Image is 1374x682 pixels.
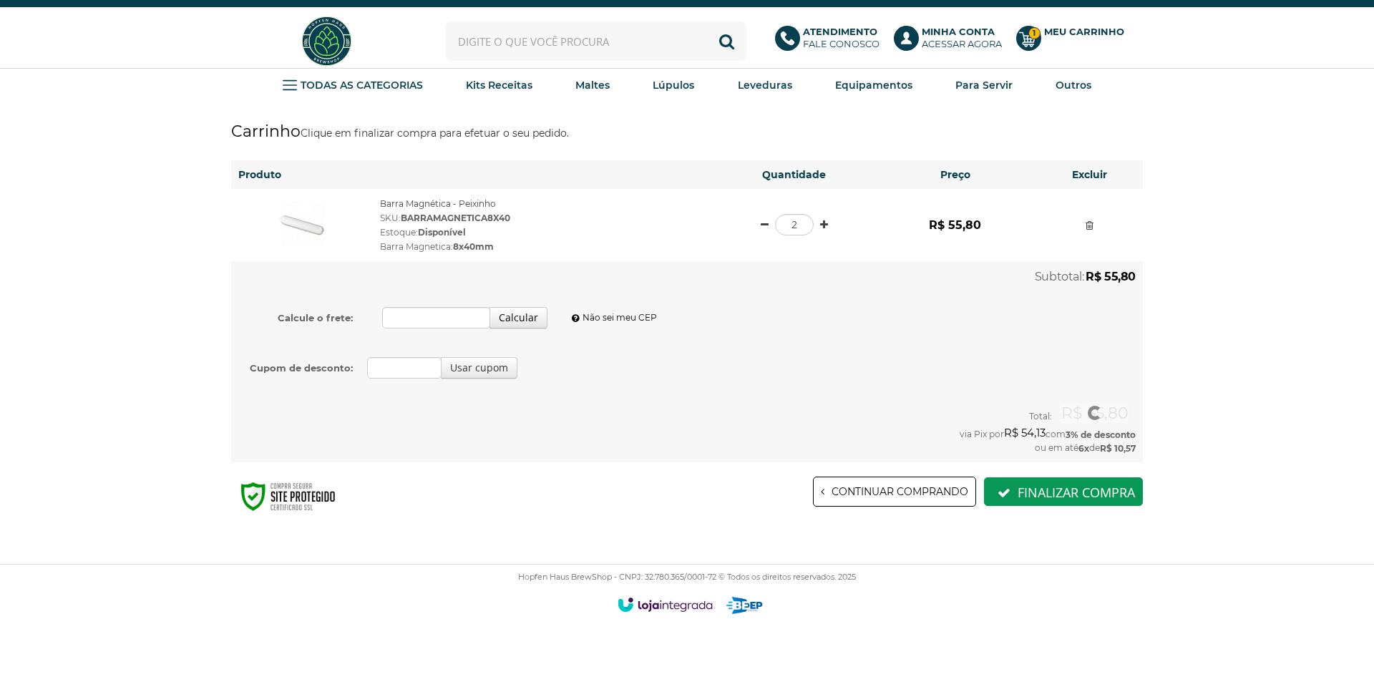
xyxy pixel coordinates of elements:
a: Barra Magnética - Peixinho [380,198,496,209]
p: Hopfen Haus BrewShop - CNPJ: 32.780.365/0001-72 © Todos os direitos reservados. 2025 [231,572,1143,582]
img: Logomarca Loja Integrada [604,591,726,618]
a: AtendimentoFale conosco [775,26,880,57]
img: logo-beep-digital.png [726,597,763,614]
span: via Pix por com [960,429,1136,439]
strong: 1 [1028,27,1041,39]
a: Continuar comprando [813,477,976,507]
a: Lúpulos [653,74,694,96]
h6: Produto [238,167,706,182]
button: Usar cupom [441,357,517,379]
strong: Maltes [575,79,610,92]
strong: Kits Receitas [466,79,532,92]
p: Fale conosco [803,26,880,50]
strong: Lúpulos [653,79,694,92]
a: Maltes [575,74,610,96]
span: ou em até de [1035,442,1136,453]
button: Calcular [489,307,547,328]
img: Compra 100% Segura [231,477,345,516]
strong: BARRAMAGNETICA8X40 [401,213,510,223]
a: Leveduras [738,74,792,96]
span: SKU: [380,213,510,223]
a: Outros [1056,74,1091,96]
h6: Excluir [1043,167,1136,182]
input: Digite o que você procura [446,21,746,61]
span: Subtotal: [1035,270,1083,283]
button: Buscar [707,21,746,61]
strong: Disponível [418,227,466,238]
strong: R$ 55,80 [1086,270,1136,283]
h6: Quantidade [721,167,867,182]
b: Meu Carrinho [1044,26,1124,37]
span: Total: [1029,411,1052,422]
a: Agencia de Marketing Digital e Planejamento – São Paulo [726,597,763,614]
a: Equipamentos [835,74,912,96]
small: Clique em finalizar compra para efetuar o seu pedido. [301,127,569,140]
span: Barra Magnetica: [380,241,494,252]
a: TODAS AS CATEGORIAS [283,74,423,96]
p: Acessar agora [922,26,1002,50]
button: Finalizar compra [984,477,1143,506]
a: Loja Integrada [604,591,726,618]
b: Atendimento [803,26,877,37]
h1: Carrinho [231,117,1143,146]
strong: 6x [1078,443,1089,454]
a: Minha ContaAcessar agora [894,26,1002,57]
strong: Equipamentos [835,79,912,92]
strong: 8x40mm [453,241,494,252]
a: Não sei meu CEP [568,312,657,323]
strong: Outros [1056,79,1091,92]
a: Para Servir [955,74,1013,96]
a: Kits Receitas [466,74,532,96]
strong: R$ 10,57 [1100,443,1136,454]
strong: Para Servir [955,79,1013,92]
strong: Leveduras [738,79,792,92]
h6: Preço [882,167,1028,182]
strong: R$ 54,13 [1004,426,1046,439]
strong: R$ 55,80 [929,218,981,232]
strong: TODAS AS CATEGORIAS [301,79,423,92]
strong: R$ 55,80 [1061,404,1129,423]
b: Minha Conta [922,26,995,37]
img: Hopfen Haus BrewShop [300,14,354,68]
img: Barra Magnética - Peixinho [279,202,325,248]
strong: 3% de desconto [1066,429,1136,440]
span: Estoque: [380,227,466,238]
b: Cupom de desconto: [250,361,353,373]
b: Calcule o frete: [278,311,353,323]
